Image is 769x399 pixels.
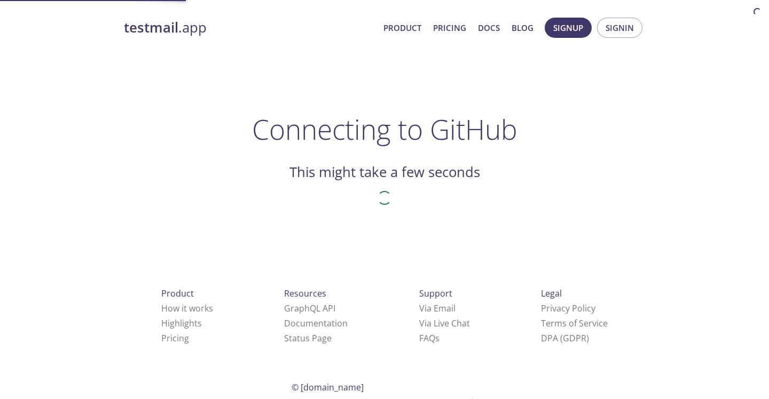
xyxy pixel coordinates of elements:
button: Signup [545,18,592,38]
a: Docs [478,21,500,35]
span: Signin [606,21,634,35]
a: GraphQL API [284,302,335,314]
a: DPA (GDPR) [541,332,589,344]
a: Highlights [161,317,202,329]
span: Signup [553,21,583,35]
h2: This might take a few seconds [289,163,480,181]
span: Resources [284,288,326,299]
a: Status Page [284,332,332,344]
a: Blog [512,21,533,35]
a: FAQ [419,332,440,344]
a: How it works [161,302,213,314]
a: Product [383,21,421,35]
a: Documentation [284,317,348,329]
span: Legal [541,288,562,299]
span: Product [161,288,194,299]
a: Pricing [433,21,466,35]
h1: Connecting to GitHub [252,113,517,145]
a: testmail.app [124,19,375,37]
span: © [DOMAIN_NAME] [292,381,364,393]
a: Via Live Chat [419,317,470,329]
a: Privacy Policy [541,302,595,314]
button: Signin [597,18,642,38]
a: Via Email [419,302,456,314]
a: Terms of Service [541,317,608,329]
a: Pricing [161,332,189,344]
span: Support [419,288,452,299]
strong: testmail [124,18,178,37]
span: s [435,332,440,344]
